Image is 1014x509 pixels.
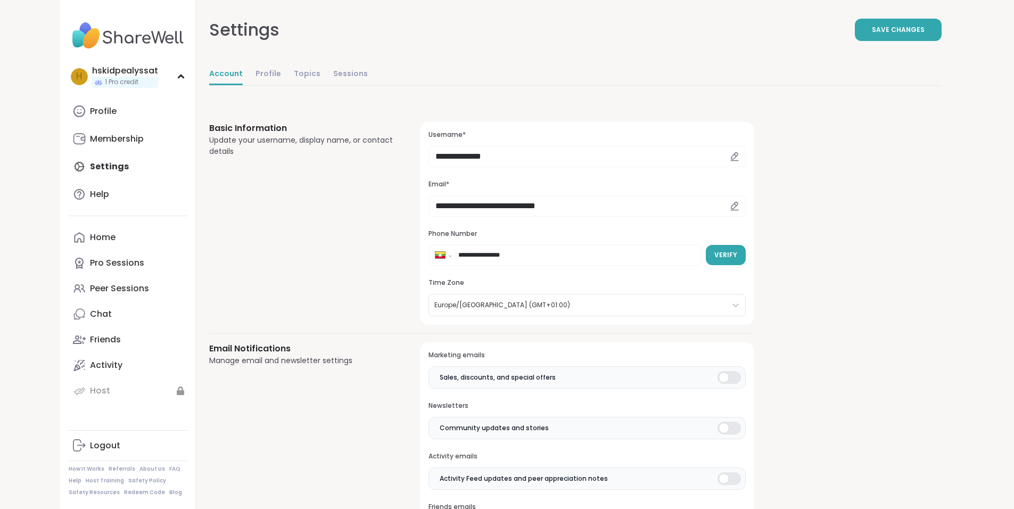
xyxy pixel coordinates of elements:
div: Help [90,188,109,200]
a: Chat [69,301,187,327]
a: Redeem Code [124,489,165,496]
div: Host [90,385,110,397]
span: Save Changes [872,25,925,35]
span: Community updates and stories [440,423,549,433]
h3: Time Zone [428,278,745,288]
a: Pro Sessions [69,250,187,276]
a: Host Training [86,477,124,485]
button: Save Changes [855,19,942,41]
a: Activity [69,352,187,378]
h3: Marketing emails [428,351,745,360]
a: Friends [69,327,187,352]
a: Referrals [109,465,135,473]
a: Topics [294,64,320,85]
span: Verify [714,250,737,260]
a: How It Works [69,465,104,473]
div: Friends [90,334,121,346]
a: Logout [69,433,187,458]
a: Account [209,64,243,85]
a: Host [69,378,187,404]
a: Peer Sessions [69,276,187,301]
div: Pro Sessions [90,257,144,269]
div: Membership [90,133,144,145]
a: Home [69,225,187,250]
div: Settings [209,17,279,43]
a: Help [69,182,187,207]
a: FAQ [169,465,180,473]
img: ShareWell Nav Logo [69,17,187,54]
a: Safety Resources [69,489,120,496]
a: Membership [69,126,187,152]
span: h [76,70,82,84]
div: Home [90,232,116,243]
span: 1 Pro credit [105,78,138,87]
h3: Phone Number [428,229,745,239]
a: Help [69,477,81,485]
a: Profile [255,64,281,85]
div: Manage email and newsletter settings [209,355,395,366]
div: Activity [90,359,122,371]
h3: Newsletters [428,401,745,411]
div: Peer Sessions [90,283,149,294]
h3: Email* [428,180,745,189]
h3: Basic Information [209,122,395,135]
span: Sales, discounts, and special offers [440,373,556,382]
a: Sessions [333,64,368,85]
div: Chat [90,308,112,320]
span: Activity Feed updates and peer appreciation notes [440,474,608,483]
div: Logout [90,440,120,451]
h3: Email Notifications [209,342,395,355]
button: Verify [706,245,746,265]
a: Blog [169,489,182,496]
a: Safety Policy [128,477,166,485]
h3: Username* [428,130,745,139]
div: hskidpealyssat [92,65,158,77]
h3: Activity emails [428,452,745,461]
div: Update your username, display name, or contact details [209,135,395,157]
a: About Us [139,465,165,473]
div: Profile [90,105,117,117]
a: Profile [69,98,187,124]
